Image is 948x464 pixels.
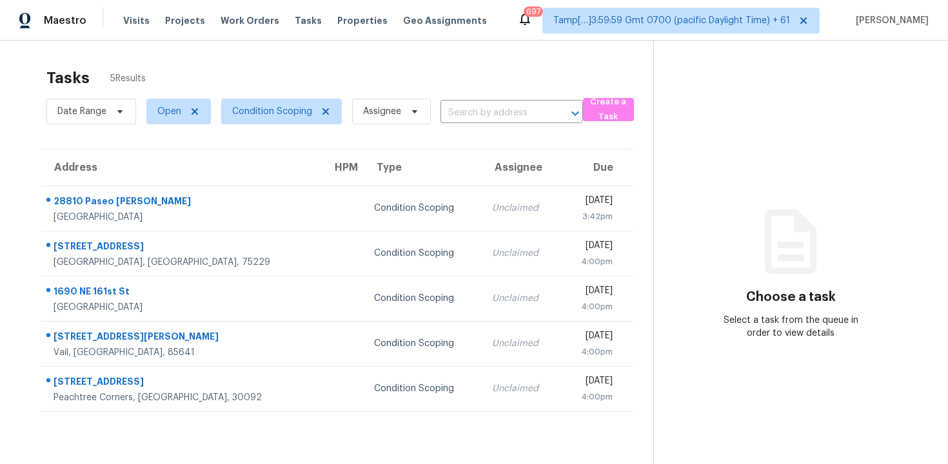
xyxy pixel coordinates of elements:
[492,247,550,260] div: Unclaimed
[374,292,471,305] div: Condition Scoping
[589,95,628,124] span: Create a Task
[374,247,471,260] div: Condition Scoping
[46,72,90,84] h2: Tasks
[492,202,550,215] div: Unclaimed
[746,291,836,304] h3: Choose a task
[571,239,613,255] div: [DATE]
[110,72,146,85] span: 5 Results
[374,337,471,350] div: Condition Scoping
[54,256,311,269] div: [GEOGRAPHIC_DATA], [GEOGRAPHIC_DATA], 75229
[403,14,487,27] span: Geo Assignments
[571,345,613,358] div: 4:00pm
[440,103,547,123] input: Search by address
[363,105,401,118] span: Assignee
[232,105,312,118] span: Condition Scoping
[583,98,635,121] button: Create a Task
[374,382,471,395] div: Condition Scoping
[571,210,613,223] div: 3:42pm
[44,14,86,27] span: Maestro
[560,150,633,186] th: Due
[492,292,550,305] div: Unclaimed
[57,105,106,118] span: Date Range
[54,211,311,224] div: [GEOGRAPHIC_DATA]
[722,314,859,340] div: Select a task from the queue in order to view details
[54,375,311,391] div: [STREET_ADDRESS]
[54,346,311,359] div: Vail, [GEOGRAPHIC_DATA], 85641
[571,374,613,391] div: [DATE]
[337,14,388,27] span: Properties
[571,300,613,313] div: 4:00pm
[571,284,613,300] div: [DATE]
[322,150,364,186] th: HPM
[492,337,550,350] div: Unclaimed
[851,14,929,27] span: [PERSON_NAME]
[571,255,613,268] div: 4:00pm
[571,391,613,403] div: 4:00pm
[482,150,560,186] th: Assignee
[54,391,311,404] div: Peachtree Corners, [GEOGRAPHIC_DATA], 30092
[54,301,311,314] div: [GEOGRAPHIC_DATA]
[54,195,311,211] div: 28810 Paseo [PERSON_NAME]
[295,16,322,25] span: Tasks
[374,202,471,215] div: Condition Scoping
[364,150,482,186] th: Type
[54,240,311,256] div: [STREET_ADDRESS]
[221,14,279,27] span: Work Orders
[571,194,613,210] div: [DATE]
[553,14,790,27] span: Tamp[…]3:59:59 Gmt 0700 (pacific Daylight Time) + 61
[566,104,584,122] button: Open
[571,329,613,345] div: [DATE]
[492,382,550,395] div: Unclaimed
[157,105,181,118] span: Open
[165,14,205,27] span: Projects
[526,5,540,18] div: 697
[123,14,150,27] span: Visits
[54,330,311,346] div: [STREET_ADDRESS][PERSON_NAME]
[41,150,322,186] th: Address
[54,285,311,301] div: 1690 NE 161st St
